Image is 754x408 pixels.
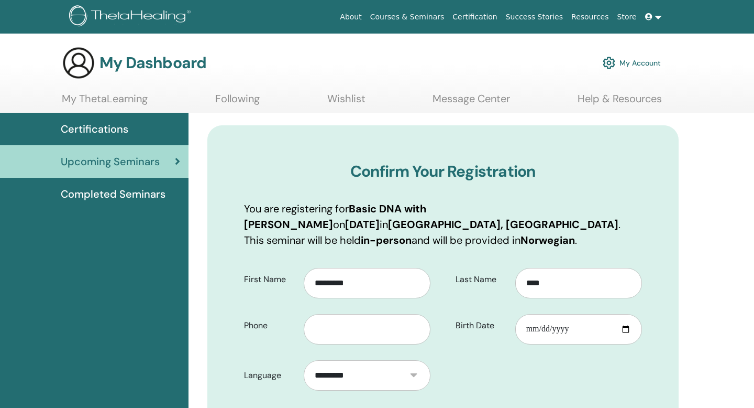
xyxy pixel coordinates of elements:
[433,92,510,113] a: Message Center
[448,270,515,289] label: Last Name
[578,92,662,113] a: Help & Resources
[99,53,206,72] h3: My Dashboard
[236,316,304,336] label: Phone
[345,218,380,231] b: [DATE]
[388,218,618,231] b: [GEOGRAPHIC_DATA], [GEOGRAPHIC_DATA]
[502,7,567,27] a: Success Stories
[62,46,95,80] img: generic-user-icon.jpg
[327,92,365,113] a: Wishlist
[603,54,615,72] img: cog.svg
[61,121,128,137] span: Certifications
[336,7,365,27] a: About
[603,51,661,74] a: My Account
[62,92,148,113] a: My ThetaLearning
[448,7,501,27] a: Certification
[361,233,412,247] b: in-person
[613,7,641,27] a: Store
[236,366,304,385] label: Language
[366,7,449,27] a: Courses & Seminars
[69,5,194,29] img: logo.png
[61,186,165,202] span: Completed Seminars
[215,92,260,113] a: Following
[448,316,515,336] label: Birth Date
[236,270,304,289] label: First Name
[567,7,613,27] a: Resources
[244,162,642,181] h3: Confirm Your Registration
[61,154,160,169] span: Upcoming Seminars
[244,201,642,248] p: You are registering for on in . This seminar will be held and will be provided in .
[520,233,575,247] b: Norwegian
